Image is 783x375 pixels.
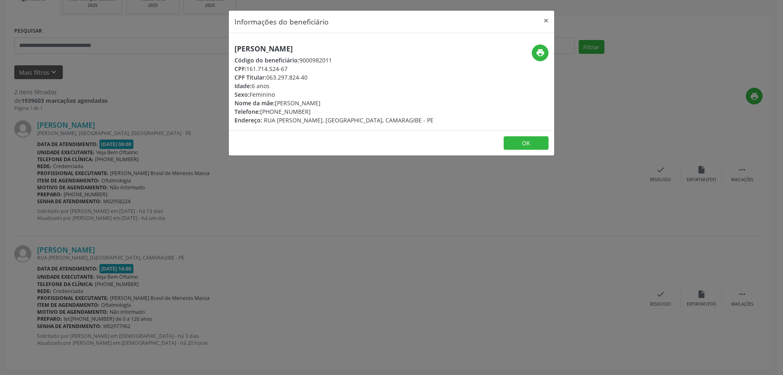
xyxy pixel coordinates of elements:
[234,91,250,98] span: Sexo:
[234,99,434,107] div: [PERSON_NAME]
[532,44,549,61] button: print
[538,11,554,31] button: Close
[504,136,549,150] button: OK
[234,64,434,73] div: 161.714.524-67
[234,82,434,90] div: 6 anos
[234,65,246,73] span: CPF:
[234,116,262,124] span: Endereço:
[234,56,434,64] div: 9000982011
[536,48,545,57] i: print
[234,90,434,99] div: Feminino
[234,82,252,90] span: Idade:
[234,107,434,116] div: [PHONE_NUMBER]
[234,73,434,82] div: 063.297.824-40
[234,16,329,27] h5: Informações do beneficiário
[234,56,299,64] span: Código do beneficiário:
[264,116,434,124] span: RUA [PERSON_NAME], [GEOGRAPHIC_DATA], CAMARAGIBE - PE
[234,73,266,81] span: CPF Titular:
[234,99,275,107] span: Nome da mãe:
[234,108,260,115] span: Telefone:
[234,44,434,53] h5: [PERSON_NAME]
